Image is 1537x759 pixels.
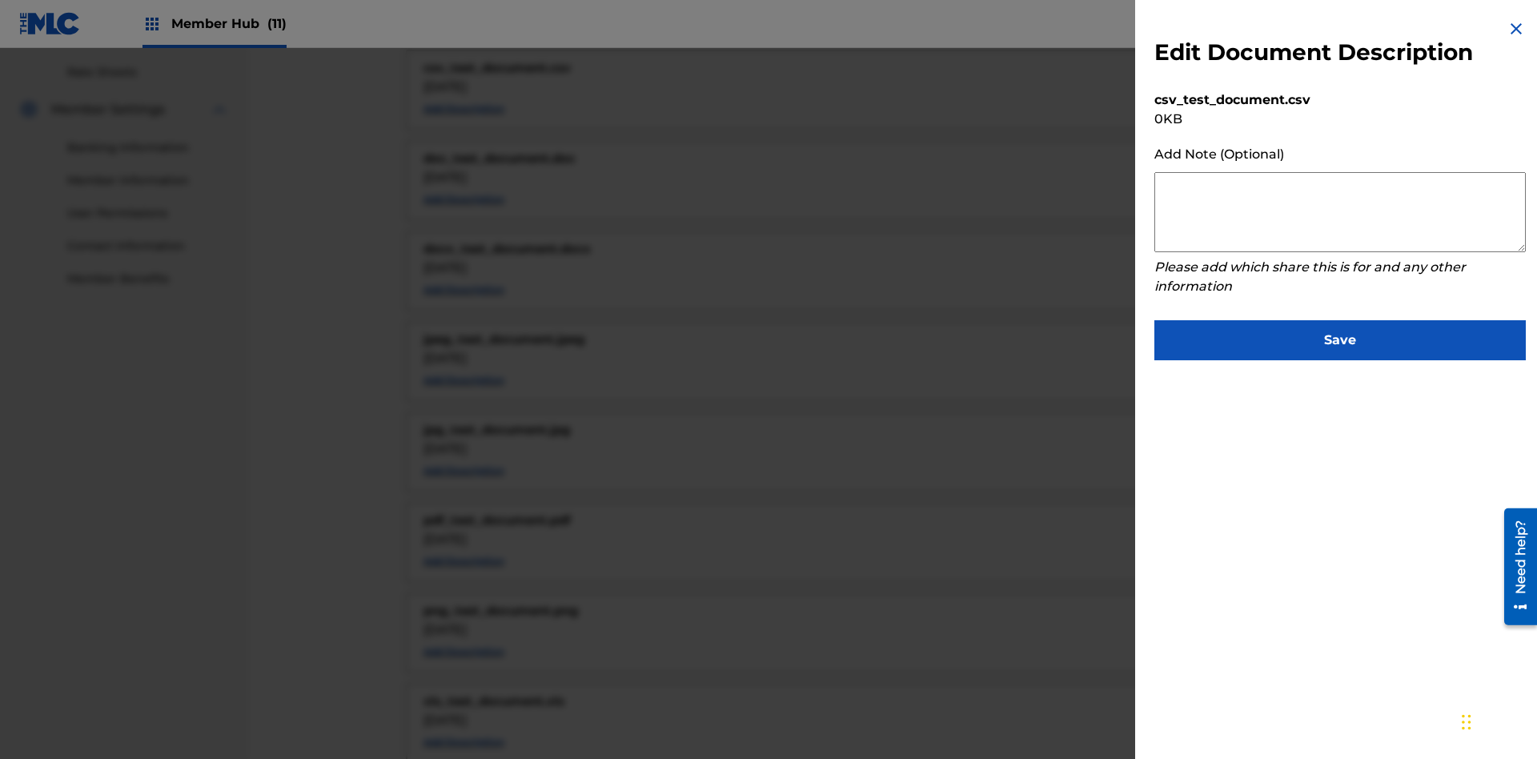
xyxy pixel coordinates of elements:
iframe: Resource Center [1492,502,1537,633]
div: 0 KB [1154,110,1526,129]
img: MLC Logo [19,12,81,35]
h3: Edit Document Description [1154,38,1473,66]
div: Drag [1462,698,1471,746]
img: Top Rightsholders [142,14,162,34]
div: Add Note (Optional) [1154,145,1526,164]
button: Save [1154,320,1526,360]
span: Member Hub [171,14,287,33]
iframe: Chat Widget [1457,682,1537,759]
i: Please add which share this is for and any other information [1154,259,1466,294]
b: csv_test_document.csv [1154,92,1310,107]
span: (11) [267,16,287,31]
